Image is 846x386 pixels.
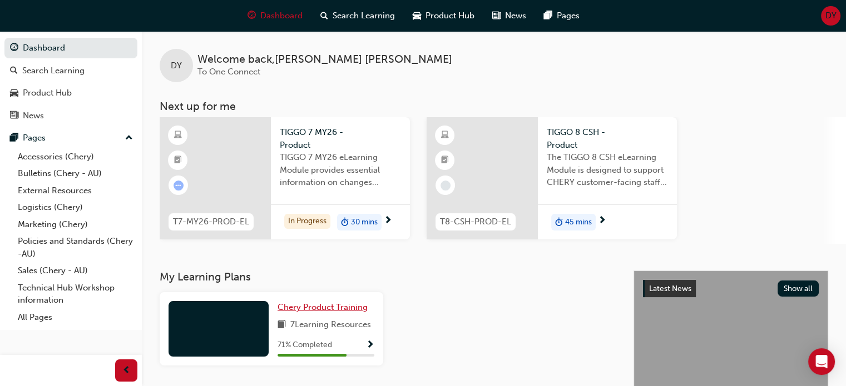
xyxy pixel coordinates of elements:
h3: Next up for me [142,100,846,113]
span: TIGGO 8 CSH - Product [547,126,668,151]
span: booktick-icon [441,153,449,168]
span: DY [171,59,182,72]
span: 71 % Completed [278,339,332,352]
span: Chery Product Training [278,302,368,312]
a: Policies and Standards (Chery -AU) [13,233,137,262]
h3: My Learning Plans [160,270,616,283]
span: prev-icon [122,364,131,378]
span: up-icon [125,131,133,146]
span: pages-icon [10,133,18,143]
span: DY [825,9,837,22]
span: Search Learning [397,9,459,22]
div: Search Learning [22,64,85,77]
a: Search Learning [4,61,137,81]
span: duration-icon [555,215,563,229]
a: Logistics (Chery) [13,199,137,216]
img: oneconnect [6,4,133,27]
a: Latest NewsShow all [643,280,819,298]
span: booktick-icon [174,153,182,168]
span: T8-CSH-PROD-EL [440,215,511,228]
button: Show all [778,280,819,297]
div: Product Hub [23,87,72,99]
span: To One Connect [197,67,260,77]
span: 7 Learning Resources [290,318,371,332]
span: Product Hub [489,9,538,22]
a: All Pages [13,309,137,326]
a: T7-MY26-PROD-ELTIGGO 7 MY26 - ProductTIGGO 7 MY26 eLearning Module provides essential information... [160,117,410,239]
span: 45 mins [565,216,592,229]
div: Open Intercom Messenger [808,348,835,375]
a: Accessories (Chery) [13,148,137,166]
span: learningResourceType_ELEARNING-icon [441,128,449,143]
button: DY [821,6,840,26]
span: learningResourceType_ELEARNING-icon [174,128,182,143]
span: learningRecordVerb_NONE-icon [441,181,451,191]
span: guage-icon [311,9,320,23]
span: The TIGGO 8 CSH eLearning Module is designed to support CHERY customer-facing staff with the prod... [547,151,668,189]
span: TIGGO 7 MY26 - Product [280,126,401,151]
span: search-icon [10,66,18,76]
span: T7-MY26-PROD-EL [173,215,249,228]
a: Bulletins (Chery - AU) [13,165,137,182]
a: Marketing (Chery) [13,216,137,233]
a: Dashboard [4,38,137,58]
span: Show Progress [366,340,374,350]
a: Product Hub [4,83,137,103]
span: next-icon [384,216,392,226]
span: news-icon [10,111,18,121]
button: DashboardSearch LearningProduct HubNews [4,36,137,128]
a: news-iconNews [547,4,599,27]
div: Pages [23,132,46,144]
span: Dashboard [324,9,367,22]
a: guage-iconDashboard [303,4,375,27]
a: Sales (Chery - AU) [13,262,137,279]
button: Show Progress [366,338,374,352]
span: News [569,9,590,22]
button: Pages [4,128,137,148]
img: oneconnect [188,323,249,334]
span: car-icon [477,9,485,23]
a: Chery Product Training [278,301,372,314]
span: guage-icon [10,43,18,53]
span: news-icon [556,9,565,23]
a: News [4,106,137,126]
span: next-icon [598,216,606,226]
span: learningRecordVerb_ATTEMPT-icon [174,181,184,191]
span: duration-icon [341,215,349,229]
a: Technical Hub Workshop information [13,279,137,309]
span: pages-icon [608,9,616,23]
span: Latest News [649,284,691,293]
div: In Progress [284,214,330,229]
span: car-icon [10,88,18,98]
span: TIGGO 7 MY26 eLearning Module provides essential information on changes introduced with the new M... [280,151,401,189]
a: search-iconSearch Learning [375,4,468,27]
span: Pages [621,9,644,22]
a: pages-iconPages [599,4,652,27]
a: car-iconProduct Hub [468,4,547,27]
a: T8-CSH-PROD-ELTIGGO 8 CSH - ProductThe TIGGO 8 CSH eLearning Module is designed to support CHERY ... [427,117,677,239]
span: 30 mins [351,216,378,229]
span: Welcome back , [PERSON_NAME] [PERSON_NAME] [197,53,452,66]
a: External Resources [13,182,137,199]
span: search-icon [384,9,392,23]
div: News [23,109,44,122]
span: book-icon [278,318,286,332]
